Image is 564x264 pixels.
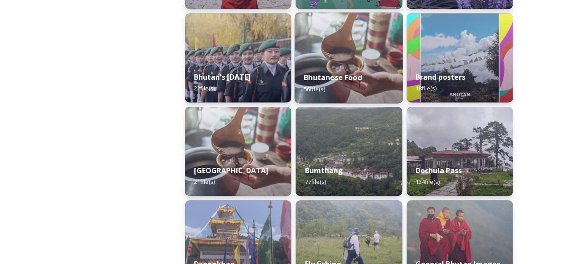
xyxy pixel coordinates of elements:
strong: Bumthang [305,166,342,175]
span: 134 file(s) [416,178,440,186]
strong: Dochula Pass [416,166,462,175]
strong: Bhutanese Food [304,73,362,82]
strong: [GEOGRAPHIC_DATA] [194,166,268,175]
img: Bumdeling%2520090723%2520by%2520Amp%2520Sripimanwat-4%25202.jpg [185,107,291,196]
span: 22 file(s) [194,84,215,92]
img: Bumdeling%2520090723%2520by%2520Amp%2520Sripimanwat-4.jpg [295,12,403,103]
span: 21 file(s) [194,178,215,186]
span: 56 file(s) [304,85,325,93]
strong: Bhutan's [DATE] [194,72,251,82]
img: Bumthang%2520180723%2520by%2520Amp%2520Sripimanwat-20.jpg [296,107,402,196]
span: 18 file(s) [416,84,436,92]
img: Bhutan%2520National%2520Day10.jpg [185,13,291,102]
strong: Brand posters [416,72,465,82]
img: 2022-10-01%252011.41.43.jpg [407,107,513,196]
span: 77 file(s) [305,178,325,186]
img: Bhutan_Believe_800_1000_4.jpg [407,13,513,102]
